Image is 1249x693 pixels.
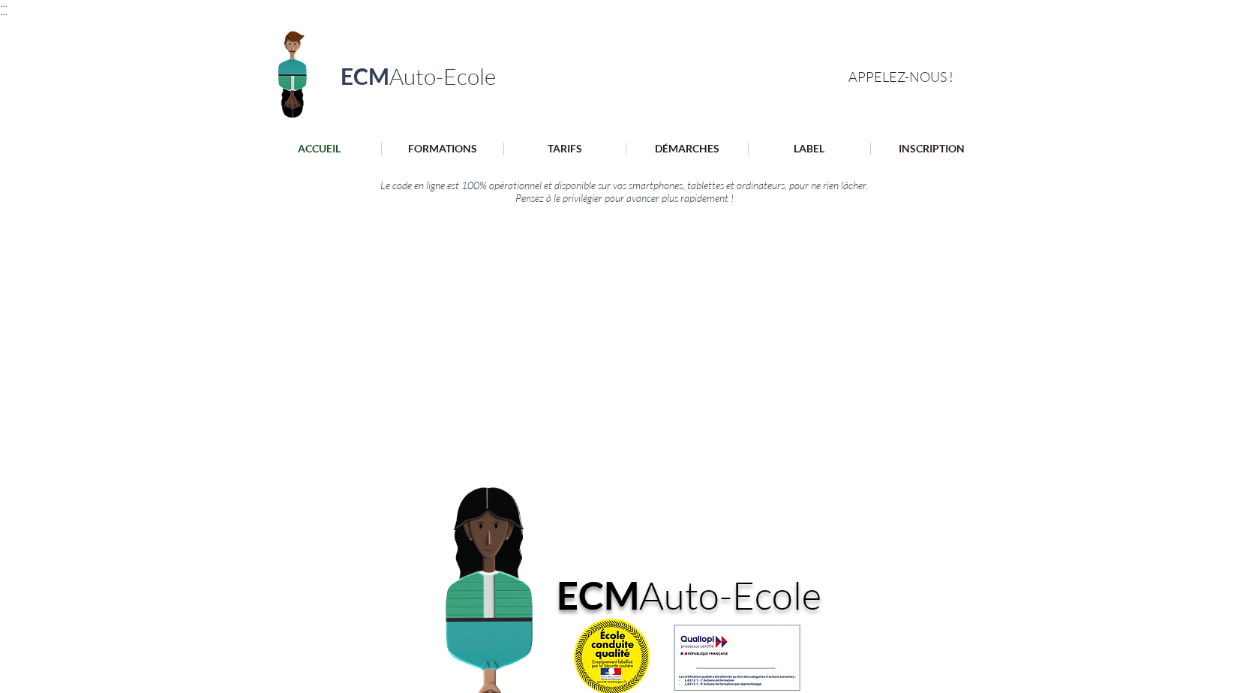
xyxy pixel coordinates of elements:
img: Logo ECM en-tête.png [257,22,328,123]
a: FORMATIONS [381,143,503,155]
a: LABEL [748,143,870,155]
p: LABEL [786,143,832,155]
p: FORMATIONS [401,143,485,155]
a: ECM [557,572,639,618]
a: APPELEZ-NOUS ! [848,67,968,86]
span: Le code en ligne est 100% opérationnel et disponible sur vos smartphones, tablettes et ordinateur... [380,179,868,191]
a: INSCRIPTION [870,143,992,155]
a: ECMAuto-Ecole [341,62,496,89]
span: ECM [341,62,389,89]
p: DÉMARCHES [647,143,727,155]
p: INSCRIPTION [891,143,972,155]
a: TARIFS [503,143,626,155]
p: TARIFS [540,143,590,155]
span: Auto-Ecole [639,571,821,618]
a: ACCUEIL [258,143,381,155]
nav: Site [257,142,993,155]
a: DÉMARCHES [626,143,748,155]
span: Auto-Ecole [389,62,496,90]
span: Pensez à le privilégier pour avancer plus rapidement ! [515,191,734,204]
span: APPELEZ-NOUS ! [848,68,953,85]
p: ACCUEIL [290,143,348,155]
